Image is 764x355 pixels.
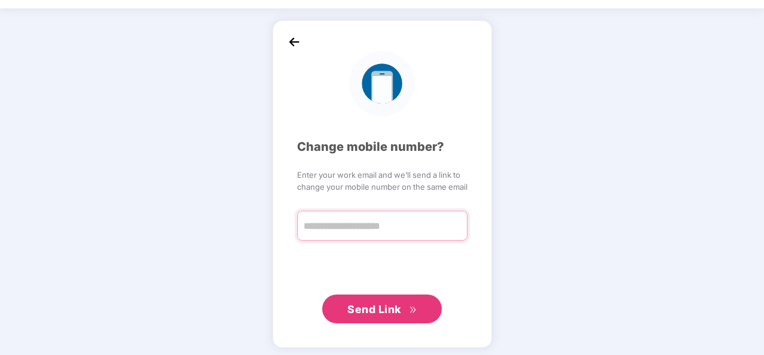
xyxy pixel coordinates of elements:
div: Change mobile number? [297,138,467,156]
span: change your mobile number on the same email [297,181,467,193]
span: Enter your work email and we’ll send a link to [297,169,467,181]
img: logo [349,51,414,116]
span: Send Link [347,303,401,315]
button: Send Linkdouble-right [322,295,442,323]
span: double-right [409,306,417,314]
img: back_icon [285,33,303,51]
